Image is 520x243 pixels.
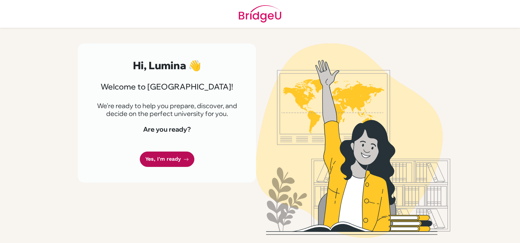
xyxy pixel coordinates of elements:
[93,59,240,72] h2: Hi, Lumina 👋
[93,102,240,118] p: We're ready to help you prepare, discover, and decide on the perfect university for you.
[93,125,240,133] h4: Are you ready?
[93,82,240,91] h3: Welcome to [GEOGRAPHIC_DATA]!
[140,152,194,167] a: Yes, I'm ready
